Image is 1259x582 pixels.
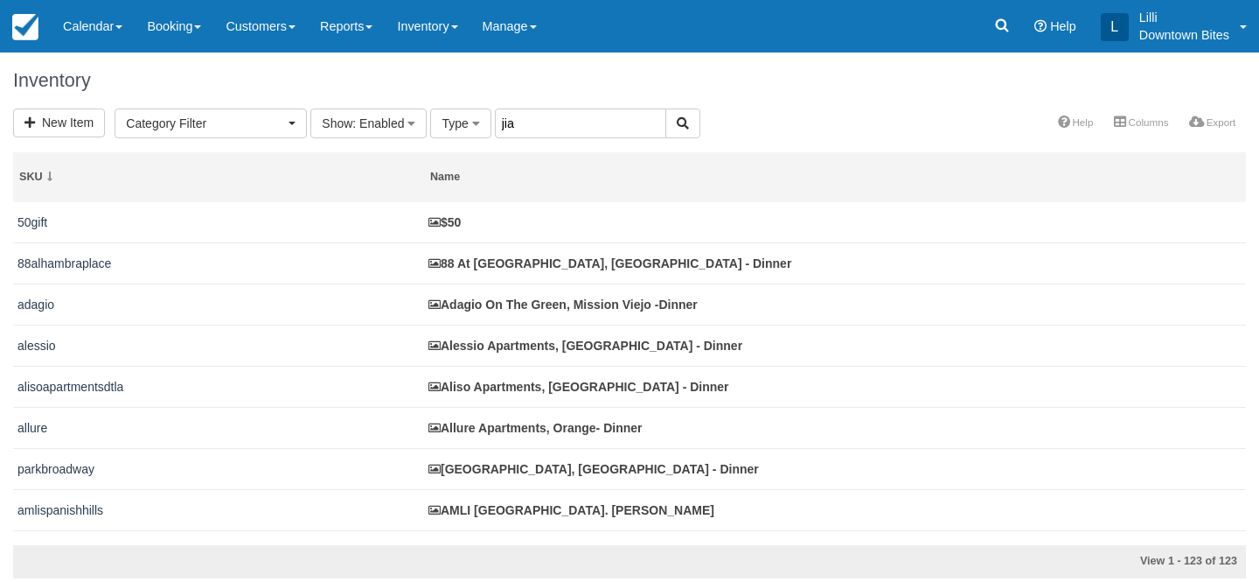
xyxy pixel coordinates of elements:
[442,116,468,130] span: Type
[13,448,424,489] td: parkbroadway
[1139,26,1229,44] p: Downtown Bites
[12,14,38,40] img: checkfront-main-nav-mini-logo.png
[13,70,1246,91] h1: Inventory
[1179,110,1246,135] a: Export
[310,109,427,138] button: Show: Enabled
[428,215,461,229] a: $50
[428,503,714,517] a: AMLI [GEOGRAPHIC_DATA]. [PERSON_NAME]
[424,242,1246,284] td: 88 At Alhambra Place, Alhambra - Dinner
[424,202,1246,243] td: $50
[428,462,759,476] a: [GEOGRAPHIC_DATA], [GEOGRAPHIC_DATA] - Dinner
[424,325,1246,366] td: Alessio Apartments, Los Angeles - Dinner
[115,109,307,138] button: Category Filter
[424,448,1246,489] td: AMLI Park Broadway, Long Beach - Dinner
[126,115,284,132] span: Category Filter
[428,380,729,394] a: Aliso Apartments, [GEOGRAPHIC_DATA] - Dinner
[1101,13,1129,41] div: L
[424,530,1246,571] td: AQUA, Marina Del Rey - Dinner
[430,109,490,138] button: Type
[13,202,424,243] td: 50gift
[13,109,105,137] a: New Item
[428,298,698,312] a: Adagio On The Green, Mission Viejo -Dinner
[428,339,742,353] a: Alessio Apartments, [GEOGRAPHIC_DATA] - Dinner
[19,170,418,185] div: SKU
[13,242,424,284] td: 88alhambraplace
[1050,19,1076,33] span: Help
[424,407,1246,448] td: Allure Apartments, Orange- Dinner
[428,544,586,558] a: AQUA, [PERSON_NAME]
[428,421,643,435] a: Allure Apartments, Orange- Dinner
[1034,20,1047,32] i: Help
[13,530,424,571] td: aqua
[322,116,352,130] span: Show
[428,256,791,270] a: 88 At [GEOGRAPHIC_DATA], [GEOGRAPHIC_DATA] - Dinner
[1103,110,1179,135] a: Columns
[352,116,404,130] span: : Enabled
[13,325,424,366] td: alessio
[1139,9,1229,26] p: Lilli
[13,489,424,530] td: amlispanishhills
[844,554,1237,570] div: View 1 - 123 of 123
[13,284,424,325] td: adagio
[1047,110,1246,137] ul: More
[424,284,1246,325] td: Adagio On The Green, Mission Viejo -Dinner
[424,489,1246,530] td: AMLI Spanish Hills. Camarillo - Dinner
[430,170,1241,185] div: Name
[13,407,424,448] td: allure
[13,366,424,407] td: alisoapartmentsdtla
[1047,110,1103,135] a: Help
[495,109,666,138] input: Search Items
[424,366,1246,407] td: Aliso Apartments, Los Angeles - Dinner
